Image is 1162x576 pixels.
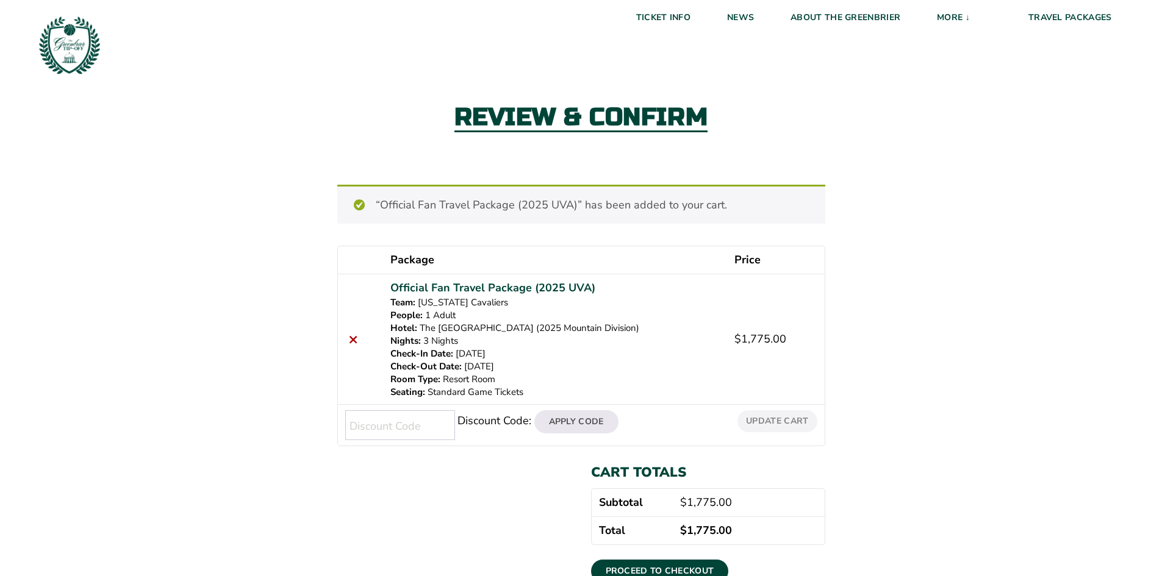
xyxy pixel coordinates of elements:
p: 1 Adult [390,309,719,322]
dt: Check-In Date: [390,347,453,360]
p: Standard Game Tickets [390,386,719,399]
p: The [GEOGRAPHIC_DATA] (2025 Mountain Division) [390,322,719,335]
th: Subtotal [592,489,673,516]
dt: Room Type: [390,373,440,386]
dt: Seating: [390,386,425,399]
th: Price [727,246,825,274]
p: [DATE] [390,360,719,373]
dt: Nights: [390,335,421,347]
p: [US_STATE] Cavaliers [390,296,719,309]
span: $ [734,332,741,346]
bdi: 1,775.00 [680,495,732,510]
a: Remove this item [345,331,362,347]
bdi: 1,775.00 [680,523,732,538]
th: Package [383,246,726,274]
bdi: 1,775.00 [734,332,786,346]
span: $ [680,495,687,510]
dt: Check-Out Date: [390,360,462,373]
a: Official Fan Travel Package (2025 UVA) [390,280,595,296]
h2: Review & Confirm [454,105,708,132]
p: 3 Nights [390,335,719,347]
div: “Official Fan Travel Package (2025 UVA)” has been added to your cart. [337,185,825,224]
img: Greenbrier Tip-Off [37,12,102,78]
dt: People: [390,309,423,322]
dt: Team: [390,296,415,309]
th: Total [592,516,673,544]
input: Discount Code [345,410,455,440]
button: Apply Code [534,410,619,433]
dt: Hotel: [390,322,417,335]
p: [DATE] [390,347,719,360]
label: Discount Code: [457,413,531,428]
p: Resort Room [390,373,719,386]
h2: Cart totals [591,464,825,480]
span: $ [680,523,687,538]
button: Update cart [737,410,817,432]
